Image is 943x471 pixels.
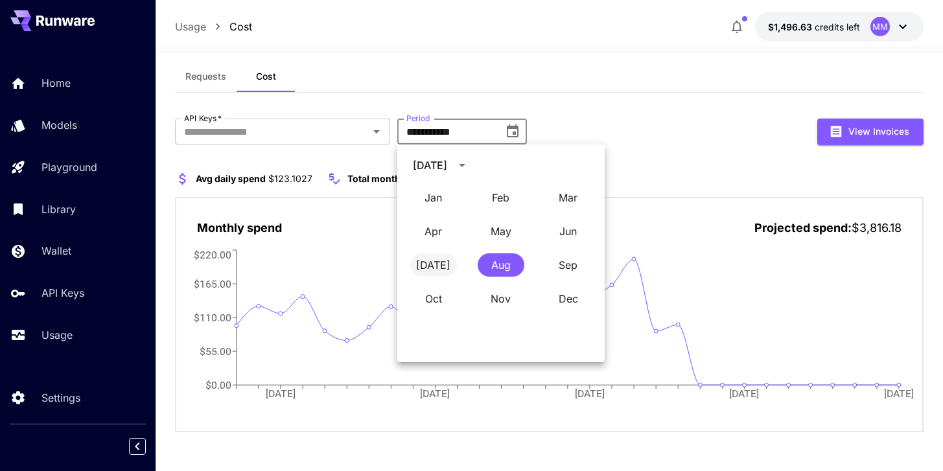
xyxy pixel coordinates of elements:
[406,113,430,124] label: Period
[256,71,276,82] span: Cost
[129,438,146,455] button: Collapse sidebar
[478,287,524,310] button: November
[139,435,156,458] div: Collapse sidebar
[41,243,71,258] p: Wallet
[175,19,252,34] nav: breadcrumb
[410,287,457,310] button: October
[197,219,282,236] p: Monthly spend
[194,277,231,290] tspan: $165.00
[41,117,77,133] p: Models
[410,253,457,277] button: July
[885,387,915,400] tspan: [DATE]
[41,285,84,301] p: API Keys
[817,119,924,145] button: View Invoices
[870,17,890,36] div: MM
[194,248,231,260] tspan: $220.00
[268,173,312,184] span: $123.1027
[41,327,73,343] p: Usage
[545,287,592,310] button: December
[768,21,815,32] span: $1,496.63
[185,71,226,82] span: Requests
[196,173,266,184] span: Avg daily spend
[478,220,524,243] button: May
[41,75,71,91] p: Home
[266,387,296,400] tspan: [DATE]
[815,21,860,32] span: credits left
[545,186,592,209] button: March
[184,113,222,124] label: API Keys
[478,253,524,277] button: August
[478,186,524,209] button: February
[576,387,605,400] tspan: [DATE]
[545,253,592,277] button: September
[205,379,231,391] tspan: $0.00
[754,221,852,235] span: Projected spend:
[413,157,447,173] div: [DATE]
[41,201,76,217] p: Library
[755,12,924,41] button: $1,496.62571MM
[200,345,231,358] tspan: $55.00
[817,124,924,137] a: View Invoices
[451,154,473,176] button: calendar view is open, switch to year view
[367,122,386,141] button: Open
[41,159,97,175] p: Playground
[410,220,457,243] button: April
[730,387,760,400] tspan: [DATE]
[852,221,902,235] span: $3,816.18
[41,390,80,406] p: Settings
[175,19,206,34] a: Usage
[500,119,526,144] button: Choose date, selected date is Aug 1, 2025
[194,311,231,323] tspan: $110.00
[410,186,457,209] button: January
[229,19,252,34] a: Cost
[545,220,592,243] button: June
[768,20,860,34] div: $1,496.62571
[421,387,451,400] tspan: [DATE]
[347,173,438,184] span: Total monthly spend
